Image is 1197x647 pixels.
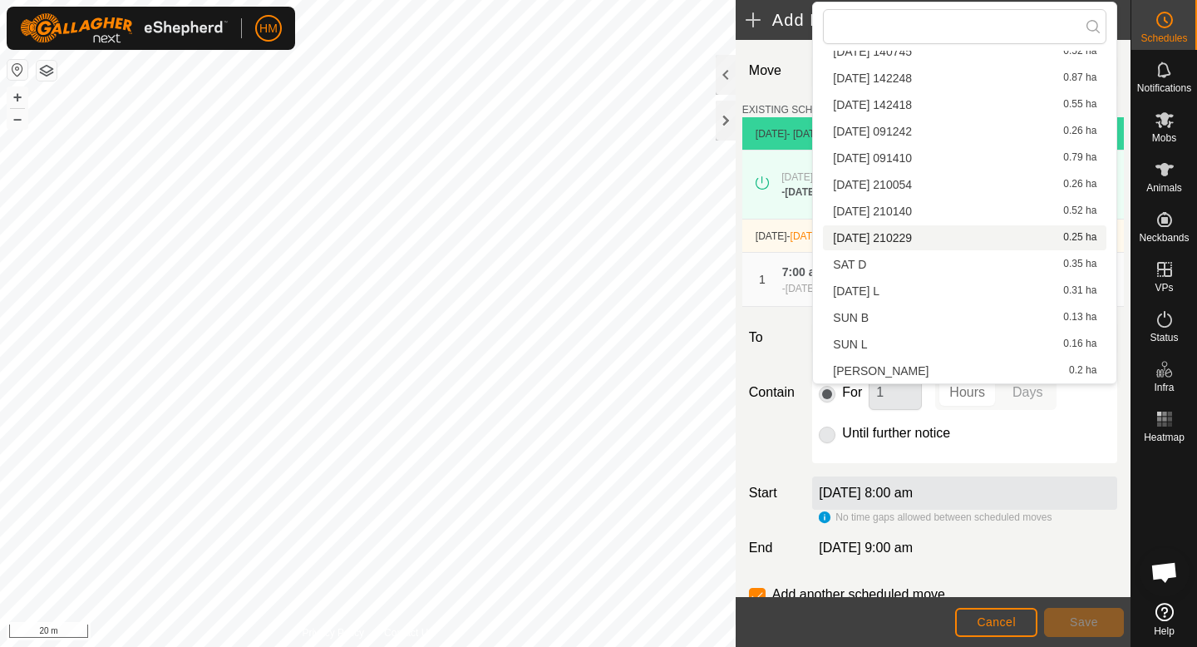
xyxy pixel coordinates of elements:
label: Add another scheduled move [772,588,945,601]
span: [DATE] 9:00 am [819,541,913,555]
li: 2025-10-13 091242 [823,119,1106,144]
label: Until further notice [842,427,950,440]
span: 0.35 ha [1063,259,1096,270]
span: Neckbands [1139,233,1189,243]
span: [DATE] 142248 [833,72,912,84]
li: 2025-10-12 142248 [823,66,1106,91]
a: Help [1131,596,1197,643]
span: - [DATE] [787,128,825,140]
li: 2025-10-14 210054 [823,172,1106,197]
span: [DATE] 210229 [833,232,912,244]
span: SUN B [833,312,869,323]
li: 2025-10-12 140745 [823,39,1106,64]
span: Infra [1154,383,1174,393]
button: – [7,109,27,129]
span: Status [1150,333,1178,343]
span: No time gaps allowed between scheduled moves [835,511,1052,523]
span: 7:00 am [782,265,825,279]
li: SUN T [823,358,1106,383]
span: - [787,230,822,242]
div: - [781,185,858,200]
label: [DATE] 8:00 am [819,486,913,500]
li: SATURDAY L [823,279,1106,304]
li: 2025-10-12 142418 [823,92,1106,117]
a: Privacy Policy [302,625,364,640]
span: 1 [759,273,766,286]
label: Start [742,483,806,503]
span: 0.25 ha [1063,232,1096,244]
li: 2025-10-14 210140 [823,199,1106,224]
span: [DATE] 9:00 am [781,171,851,183]
span: Schedules [1140,33,1187,43]
a: Contact Us [384,625,433,640]
span: 0.79 ha [1063,152,1096,164]
label: For [842,386,862,399]
span: [DATE] [756,128,787,140]
span: Help [1154,626,1175,636]
span: [DATE] 210140 [833,205,912,217]
span: [DATE] 091242 [833,126,912,137]
span: 0.55 ha [1063,99,1096,111]
button: Cancel [955,608,1037,637]
div: - [782,281,855,296]
li: SUN L [823,332,1106,357]
h2: Add Move [746,10,1047,30]
span: SAT D [833,259,866,270]
button: Save [1044,608,1124,637]
div: Open chat [1140,547,1190,597]
label: Move [742,53,806,89]
span: 0.31 ha [1063,285,1096,297]
button: Reset Map [7,60,27,80]
span: Save [1070,615,1098,629]
span: [DATE] L [833,285,879,297]
span: Animals [1146,183,1182,193]
span: [DATE] [756,230,787,242]
button: + [7,87,27,107]
span: [DATE] 8:00 am [786,283,855,294]
span: 0.13 ha [1063,312,1096,323]
span: Heatmap [1144,432,1185,442]
span: [DATE] 210054 [833,179,912,190]
img: Gallagher Logo [20,13,228,43]
li: SUN B [823,305,1106,330]
span: Notifications [1137,83,1191,93]
label: EXISTING SCHEDULES [742,102,853,117]
span: HM [259,20,278,37]
span: [PERSON_NAME] [833,365,929,377]
span: 0.16 ha [1063,338,1096,350]
span: [DATE] 140745 [833,46,912,57]
li: SAT D [823,252,1106,277]
span: VPs [1155,283,1173,293]
span: Mobs [1152,133,1176,143]
label: Contain [742,383,806,403]
span: 0.2 ha [1069,365,1096,377]
span: 0.26 ha [1063,179,1096,190]
button: Map Layers [37,61,57,81]
label: To [742,320,806,355]
span: Cancel [977,615,1016,629]
span: 0.26 ha [1063,126,1096,137]
label: End [742,538,806,558]
span: 0.87 ha [1063,72,1096,84]
span: [DATE] [791,230,822,242]
span: [DATE] 142418 [833,99,912,111]
span: 0.52 ha [1063,205,1096,217]
li: 2025-10-14 210229 [823,225,1106,250]
span: SUN L [833,338,867,350]
span: [DATE] 7:00 am [785,186,858,198]
span: 0.52 ha [1063,46,1096,57]
span: [DATE] 091410 [833,152,912,164]
li: 2025-10-13 091410 [823,146,1106,170]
